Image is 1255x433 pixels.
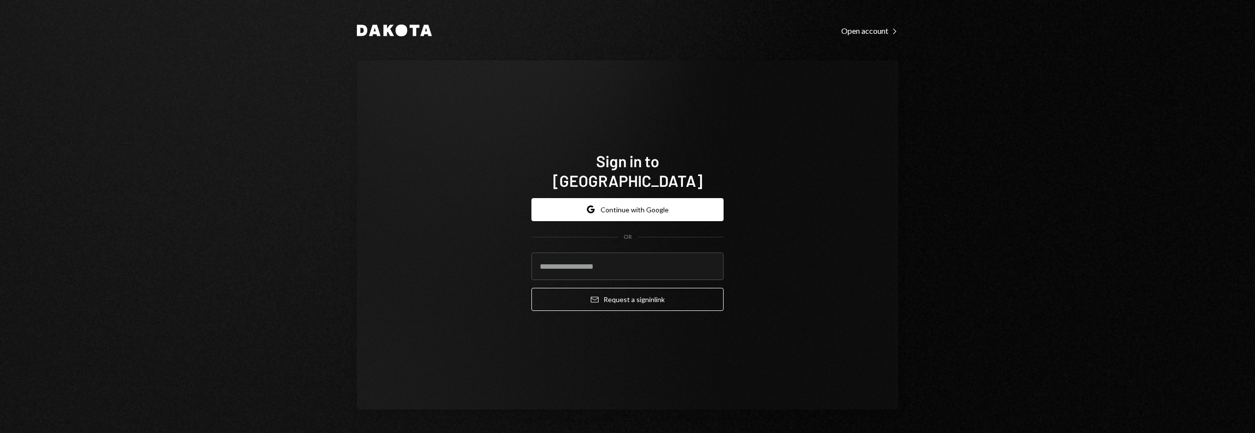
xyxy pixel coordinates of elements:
[531,151,724,190] h1: Sign in to [GEOGRAPHIC_DATA]
[531,198,724,221] button: Continue with Google
[841,26,898,36] div: Open account
[841,25,898,36] a: Open account
[531,288,724,311] button: Request a signinlink
[624,233,632,241] div: OR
